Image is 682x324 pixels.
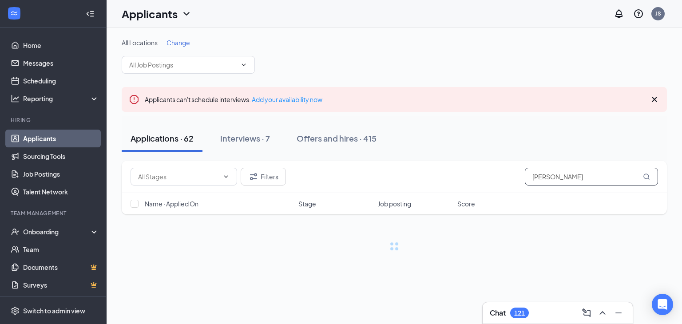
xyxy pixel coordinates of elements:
[11,116,97,124] div: Hiring
[23,147,99,165] a: Sourcing Tools
[297,133,377,144] div: Offers and hires · 415
[643,173,650,180] svg: MagnifyingGlass
[457,199,475,208] span: Score
[525,168,658,186] input: Search in applications
[655,10,661,17] div: JS
[122,39,158,47] span: All Locations
[23,183,99,201] a: Talent Network
[241,168,286,186] button: Filter Filters
[23,54,99,72] a: Messages
[649,94,660,105] svg: Cross
[167,39,190,47] span: Change
[613,308,624,318] svg: Minimize
[595,306,610,320] button: ChevronUp
[122,6,178,21] h1: Applicants
[514,309,525,317] div: 121
[145,95,322,103] span: Applicants can't schedule interviews.
[11,209,97,217] div: Team Management
[252,95,322,103] a: Add your availability now
[11,94,20,103] svg: Analysis
[490,308,506,318] h3: Chat
[138,172,219,182] input: All Stages
[611,306,626,320] button: Minimize
[220,133,270,144] div: Interviews · 7
[597,308,608,318] svg: ChevronUp
[181,8,192,19] svg: ChevronDown
[579,306,594,320] button: ComposeMessage
[240,61,247,68] svg: ChevronDown
[378,199,411,208] span: Job posting
[131,133,194,144] div: Applications · 62
[298,199,316,208] span: Stage
[23,165,99,183] a: Job Postings
[23,130,99,147] a: Applicants
[23,241,99,258] a: Team
[23,36,99,54] a: Home
[222,173,230,180] svg: ChevronDown
[129,60,237,70] input: All Job Postings
[23,72,99,90] a: Scheduling
[23,258,99,276] a: DocumentsCrown
[633,8,644,19] svg: QuestionInfo
[652,294,673,315] div: Open Intercom Messenger
[11,227,20,236] svg: UserCheck
[145,199,198,208] span: Name · Applied On
[23,227,91,236] div: Onboarding
[23,276,99,294] a: SurveysCrown
[248,171,259,182] svg: Filter
[614,8,624,19] svg: Notifications
[23,94,99,103] div: Reporting
[129,94,139,105] svg: Error
[86,9,95,18] svg: Collapse
[11,306,20,315] svg: Settings
[23,306,85,315] div: Switch to admin view
[581,308,592,318] svg: ComposeMessage
[10,9,19,18] svg: WorkstreamLogo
